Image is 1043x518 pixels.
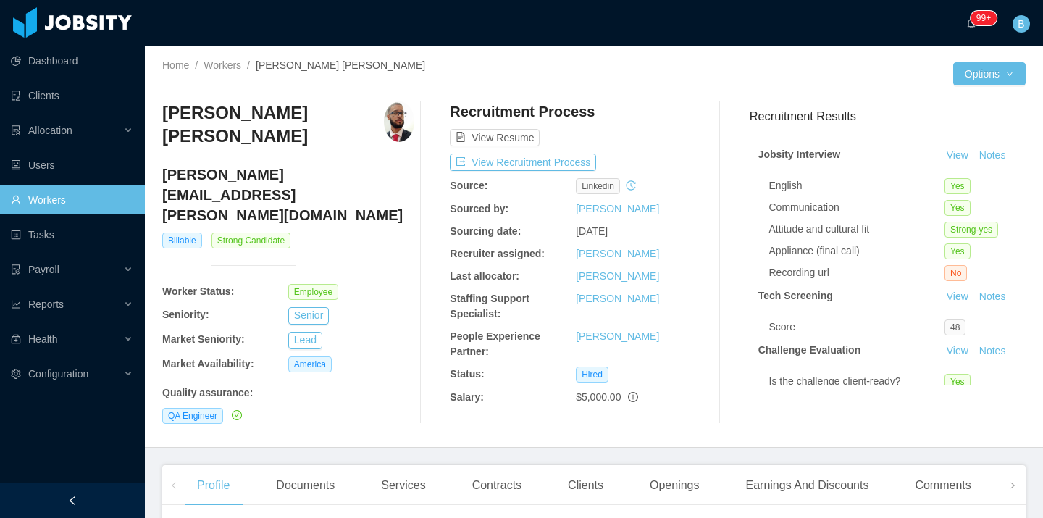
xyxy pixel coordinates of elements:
a: [PERSON_NAME] [576,203,659,214]
i: icon: medicine-box [11,334,21,344]
span: / [247,59,250,71]
a: [PERSON_NAME] [576,270,659,282]
h3: [PERSON_NAME] [PERSON_NAME] [162,101,384,149]
a: icon: userWorkers [11,185,133,214]
span: Billable [162,233,202,248]
i: icon: file-protect [11,264,21,275]
div: Attitude and cultural fit [769,222,945,237]
a: Workers [204,59,241,71]
div: Documents [264,465,346,506]
b: Staffing Support Specialist: [450,293,529,319]
a: View [942,149,973,161]
b: Sourcing date: [450,225,521,237]
sup: 245 [971,11,997,25]
span: [DATE] [576,225,608,237]
strong: Jobsity Interview [758,149,841,160]
div: Recording url [769,265,945,280]
a: [PERSON_NAME] [576,293,659,304]
span: Allocation [28,125,72,136]
div: Earnings And Discounts [734,465,881,506]
a: [PERSON_NAME] [576,330,659,342]
span: Yes [944,200,971,216]
a: View [942,345,973,356]
span: info-circle [628,392,638,402]
span: / [195,59,198,71]
span: $5,000.00 [576,391,621,403]
div: Services [369,465,437,506]
span: America [288,356,332,372]
div: Profile [185,465,241,506]
span: Strong Candidate [211,233,290,248]
b: Seniority: [162,309,209,320]
h4: [PERSON_NAME][EMAIL_ADDRESS][PERSON_NAME][DOMAIN_NAME] [162,164,414,225]
b: Last allocator: [450,270,519,282]
a: View [942,291,973,302]
b: People Experience Partner: [450,330,540,357]
b: Sourced by: [450,203,508,214]
a: icon: profileTasks [11,220,133,249]
div: English [769,178,945,193]
b: Worker Status: [162,285,234,297]
button: Notes [973,147,1012,164]
div: Clients [556,465,615,506]
button: icon: exportView Recruitment Process [450,154,596,171]
b: Quality assurance : [162,387,253,398]
span: Configuration [28,368,88,380]
span: No [944,265,967,281]
div: Communication [769,200,945,215]
button: Optionsicon: down [953,62,1026,85]
b: Status: [450,368,484,380]
button: Notes [973,288,1012,306]
b: Salary: [450,391,484,403]
a: [PERSON_NAME] [576,248,659,259]
span: [PERSON_NAME] [PERSON_NAME] [256,59,425,71]
button: Notes [973,343,1012,360]
i: icon: check-circle [232,410,242,420]
a: icon: auditClients [11,81,133,110]
div: Appliance (final call) [769,243,945,259]
a: icon: exportView Recruitment Process [450,156,596,168]
a: Home [162,59,189,71]
b: Recruiter assigned: [450,248,545,259]
div: Comments [903,465,982,506]
span: Yes [944,178,971,194]
span: Strong-yes [944,222,998,238]
span: Reports [28,298,64,310]
div: Score [769,319,945,335]
a: icon: file-textView Resume [450,132,540,143]
strong: Tech Screening [758,290,833,301]
div: Contracts [461,465,533,506]
i: icon: bell [966,18,976,28]
button: Senior [288,307,329,325]
i: icon: right [1009,482,1016,489]
strong: Challenge Evaluation [758,344,861,356]
span: QA Engineer [162,408,223,424]
span: 48 [944,319,965,335]
i: icon: line-chart [11,299,21,309]
span: Yes [944,374,971,390]
div: Is the challenge client-ready? [769,374,945,389]
span: Payroll [28,264,59,275]
img: 1b88f4ed-49fd-4ab8-8326-ae4af38afdbf_664cf1df77e0c-400w.png [384,101,414,142]
h3: Recruitment Results [750,107,1026,125]
span: Employee [288,284,338,300]
span: Health [28,333,57,345]
a: icon: pie-chartDashboard [11,46,133,75]
i: icon: history [626,180,636,191]
i: icon: setting [11,369,21,379]
i: icon: solution [11,125,21,135]
span: Yes [944,243,971,259]
b: Market Seniority: [162,333,245,345]
button: Lead [288,332,322,349]
a: icon: check-circle [229,409,242,421]
b: Market Availability: [162,358,254,369]
div: Openings [638,465,711,506]
a: icon: robotUsers [11,151,133,180]
span: B [1018,15,1024,33]
span: linkedin [576,178,620,194]
i: icon: left [170,482,177,489]
span: Hired [576,367,608,383]
b: Source: [450,180,487,191]
button: icon: file-textView Resume [450,129,540,146]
